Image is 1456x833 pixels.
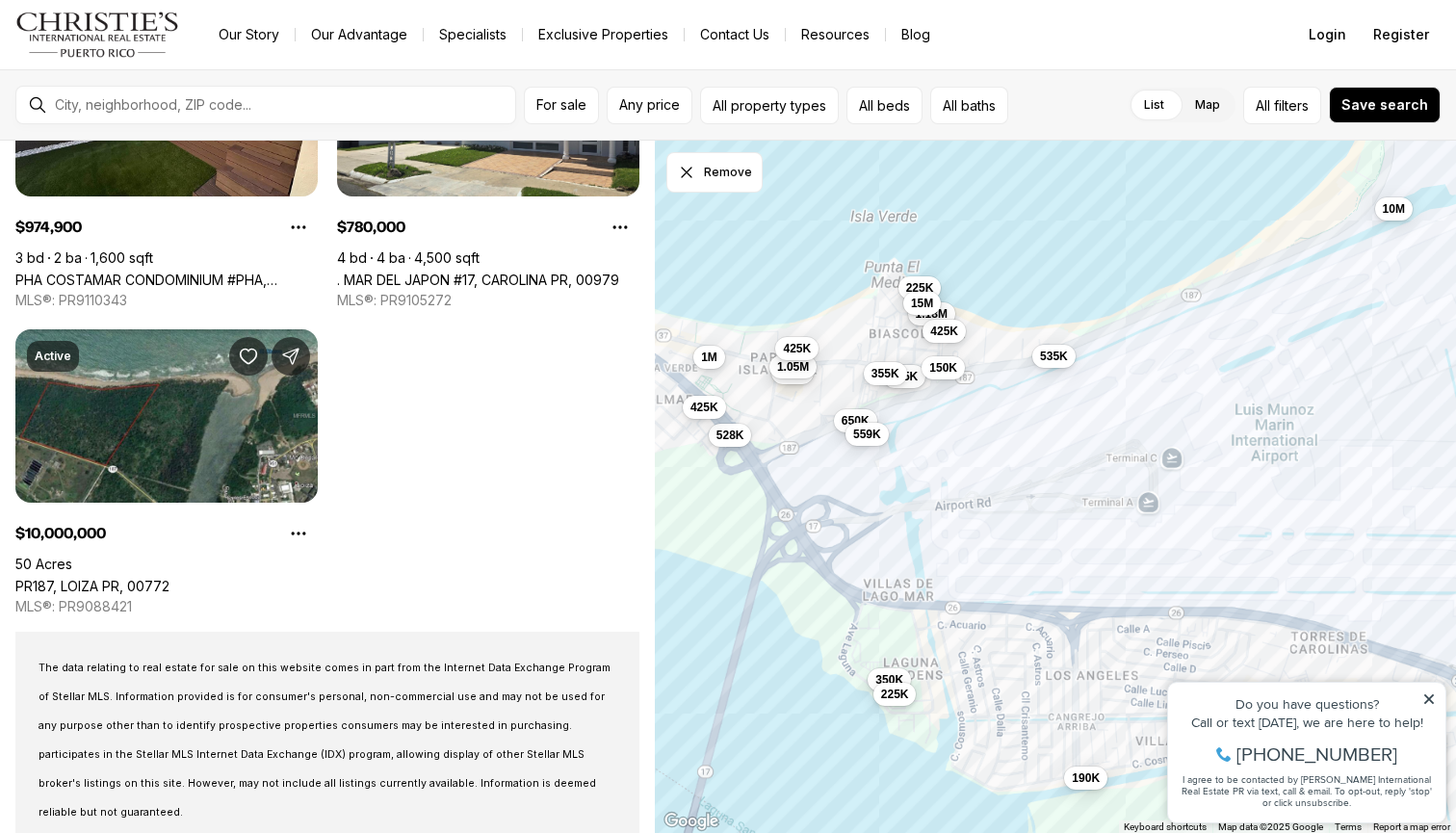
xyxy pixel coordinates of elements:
[903,292,941,315] button: 15M
[1129,88,1180,122] label: List
[908,302,955,325] button: 1.18M
[1274,95,1309,116] span: filters
[279,208,318,247] button: Property options
[930,360,958,376] span: 150K
[883,365,926,388] button: 245K
[1373,27,1429,42] span: Register
[701,350,717,365] span: 1M
[35,349,71,364] p: Active
[24,118,274,155] span: I agree to be contacted by [PERSON_NAME] International Real Estate PR via text, call & email. To ...
[1180,88,1235,122] label: Map
[279,514,318,553] button: Property options
[853,427,881,442] span: 559K
[536,97,586,113] span: For sale
[700,87,839,124] button: All property types
[15,12,180,58] img: logo
[523,21,684,48] a: Exclusive Properties
[886,21,946,48] a: Blog
[784,341,812,356] span: 425K
[869,668,912,691] button: 350K
[842,413,870,429] span: 650K
[683,396,726,419] button: 425K
[776,337,819,360] button: 425K
[1243,87,1321,124] button: Allfilters
[229,337,268,376] button: Save Property: PR187
[1341,97,1428,113] span: Save search
[716,428,744,443] span: 528K
[272,337,310,376] button: Share Property
[1073,770,1101,786] span: 190K
[1383,201,1405,217] span: 10M
[1032,345,1076,368] button: 535K
[601,208,639,247] button: Property options
[769,355,817,378] button: 1.05M
[1297,15,1358,54] button: Login
[834,409,877,432] button: 650K
[1375,197,1413,221] button: 10M
[923,320,967,343] button: 425K
[20,43,278,57] div: Do you have questions?
[1309,27,1346,42] span: Login
[709,424,752,447] button: 528K
[15,272,318,288] a: PHA COSTAMAR CONDOMINIUM #PHA, SAN JUAN PR, 00913
[876,672,904,688] span: 350K
[911,296,933,311] span: 15M
[923,356,966,379] button: 150K
[871,366,899,381] span: 355K
[666,152,763,193] button: Dismiss drawing
[1362,15,1441,54] button: Register
[79,91,240,110] span: [PHONE_NUMBER]
[296,21,423,48] a: Our Advantage
[685,21,785,48] button: Contact Us
[524,87,599,124] button: For sale
[1329,87,1441,123] button: Save search
[15,578,169,594] a: PR187, LOIZA PR, 00772
[845,423,889,446] button: 559K
[203,21,295,48] a: Our Story
[20,62,278,75] div: Call or text [DATE], we are here to help!
[693,346,725,369] button: 1M
[777,359,809,375] span: 1.05M
[930,87,1008,124] button: All baths
[424,21,522,48] a: Specialists
[864,362,907,385] button: 355K
[906,280,934,296] span: 225K
[1065,767,1108,790] button: 190K
[39,662,611,819] span: The data relating to real estate for sale on this website comes in part from the Internet Data Ex...
[873,683,917,706] button: 225K
[786,21,885,48] a: Resources
[846,87,923,124] button: All beds
[337,272,619,288] a: . MAR DEL JAPON #17, CAROLINA PR, 00979
[881,687,909,702] span: 225K
[607,87,692,124] button: Any price
[1040,349,1068,364] span: 535K
[619,97,680,113] span: Any price
[898,276,942,299] button: 225K
[1256,95,1270,116] span: All
[690,400,718,415] span: 425K
[931,324,959,339] span: 425K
